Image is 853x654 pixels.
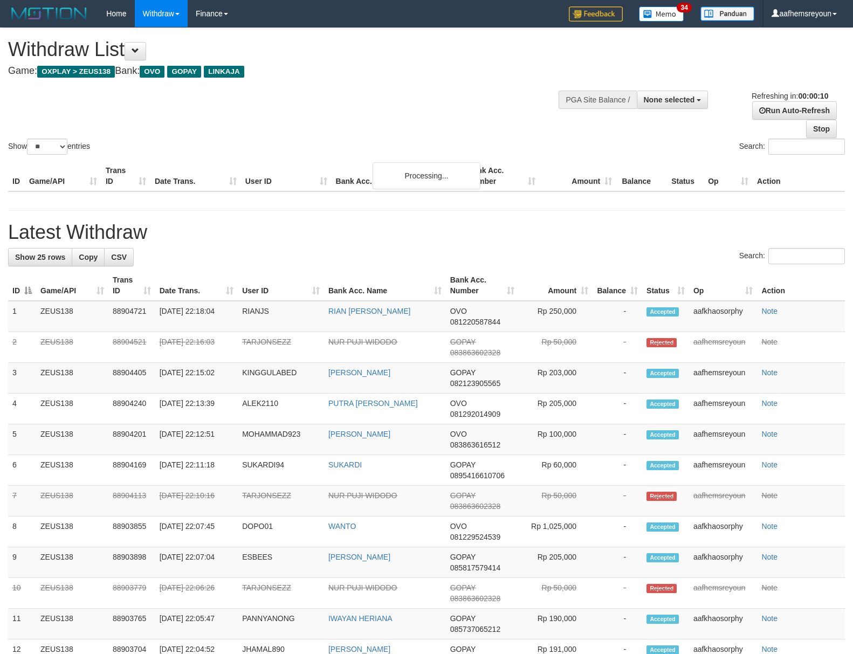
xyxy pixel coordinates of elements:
td: 88904521 [108,332,155,363]
a: CSV [104,248,134,266]
span: GOPAY [450,368,476,377]
span: OVO [450,307,467,315]
div: PGA Site Balance / [559,91,636,109]
td: [DATE] 22:18:04 [155,301,238,332]
td: 1 [8,301,36,332]
td: 2 [8,332,36,363]
input: Search: [768,139,845,155]
td: aafhemsreyoun [689,486,758,517]
a: Note [761,645,778,653]
td: TARJONSEZZ [238,578,324,609]
span: GOPAY [450,583,476,592]
td: - [593,424,642,455]
a: Stop [806,120,837,138]
td: MOHAMMAD923 [238,424,324,455]
span: Accepted [646,615,679,624]
span: Copy 081229524539 to clipboard [450,533,500,541]
td: ZEUS138 [36,424,108,455]
th: Trans ID: activate to sort column ascending [108,270,155,301]
td: Rp 50,000 [519,578,593,609]
label: Show entries [8,139,90,155]
th: Bank Acc. Number: activate to sort column ascending [446,270,519,301]
span: Copy 0895416610706 to clipboard [450,471,505,480]
span: GOPAY [450,645,476,653]
td: 7 [8,486,36,517]
td: TARJONSEZZ [238,332,324,363]
span: 34 [677,3,691,12]
a: Note [761,460,778,469]
td: [DATE] 22:07:45 [155,517,238,547]
th: User ID: activate to sort column ascending [238,270,324,301]
td: - [593,578,642,609]
td: 88903898 [108,547,155,578]
span: Copy 082123905565 to clipboard [450,379,500,388]
td: - [593,547,642,578]
td: DOPO01 [238,517,324,547]
td: SUKARDI94 [238,455,324,486]
td: aafkhaosorphy [689,609,758,639]
td: 88904240 [108,394,155,424]
th: Game/API: activate to sort column ascending [36,270,108,301]
td: ZEUS138 [36,547,108,578]
a: Note [761,368,778,377]
th: Game/API [25,161,101,191]
td: PANNYANONG [238,609,324,639]
strong: 00:00:10 [798,92,828,100]
a: Run Auto-Refresh [752,101,837,120]
td: [DATE] 22:06:26 [155,578,238,609]
span: GOPAY [450,460,476,469]
td: 88903779 [108,578,155,609]
td: 10 [8,578,36,609]
td: ZEUS138 [36,301,108,332]
span: GOPAY [450,614,476,623]
a: WANTO [328,522,356,531]
span: Refreshing in: [752,92,828,100]
span: Rejected [646,584,677,593]
td: Rp 203,000 [519,363,593,394]
th: ID [8,161,25,191]
span: GOPAY [167,66,201,78]
td: ZEUS138 [36,394,108,424]
a: NUR PUJI WIDODO [328,338,397,346]
span: Copy 085737065212 to clipboard [450,625,500,634]
span: Copy 081292014909 to clipboard [450,410,500,418]
img: MOTION_logo.png [8,5,90,22]
span: Copy 085817579414 to clipboard [450,563,500,572]
span: Show 25 rows [15,253,65,261]
td: 88903765 [108,609,155,639]
td: 6 [8,455,36,486]
span: Rejected [646,338,677,347]
a: Copy [72,248,105,266]
td: 88904721 [108,301,155,332]
td: - [593,332,642,363]
td: [DATE] 22:07:04 [155,547,238,578]
td: Rp 205,000 [519,547,593,578]
span: OVO [450,399,467,408]
td: 4 [8,394,36,424]
td: ZEUS138 [36,486,108,517]
td: Rp 50,000 [519,332,593,363]
td: ZEUS138 [36,517,108,547]
h4: Game: Bank: [8,66,558,77]
td: RIANJS [238,301,324,332]
td: aafhemsreyoun [689,394,758,424]
span: Accepted [646,400,679,409]
td: ZEUS138 [36,455,108,486]
a: Note [761,430,778,438]
th: Date Trans.: activate to sort column ascending [155,270,238,301]
td: aafhemsreyoun [689,332,758,363]
td: 11 [8,609,36,639]
td: 3 [8,363,36,394]
td: [DATE] 22:15:02 [155,363,238,394]
a: Note [761,614,778,623]
span: OXPLAY > ZEUS138 [37,66,115,78]
button: None selected [637,91,708,109]
span: Accepted [646,522,679,532]
th: Date Trans. [150,161,241,191]
th: Status [667,161,704,191]
h1: Latest Withdraw [8,222,845,243]
span: Copy 081220587844 to clipboard [450,318,500,326]
td: aafhemsreyoun [689,363,758,394]
td: - [593,301,642,332]
th: Bank Acc. Number [463,161,540,191]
